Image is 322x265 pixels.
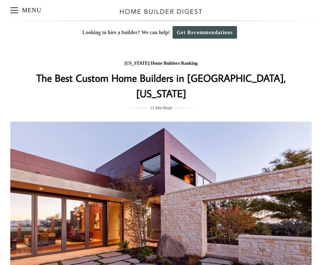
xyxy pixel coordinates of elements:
img: Home Builder Digest [117,5,205,18]
a: Get Recommendations [173,26,237,39]
div: / / [33,60,289,68]
span: Menu [10,10,18,11]
a: [US_STATE] [124,61,149,66]
a: Ranking [181,61,197,66]
a: Home Builders [151,61,180,66]
span: 12 Min Read [150,104,172,111]
h1: The Best Custom Home Builders in [GEOGRAPHIC_DATA], [US_STATE] [33,70,289,101]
